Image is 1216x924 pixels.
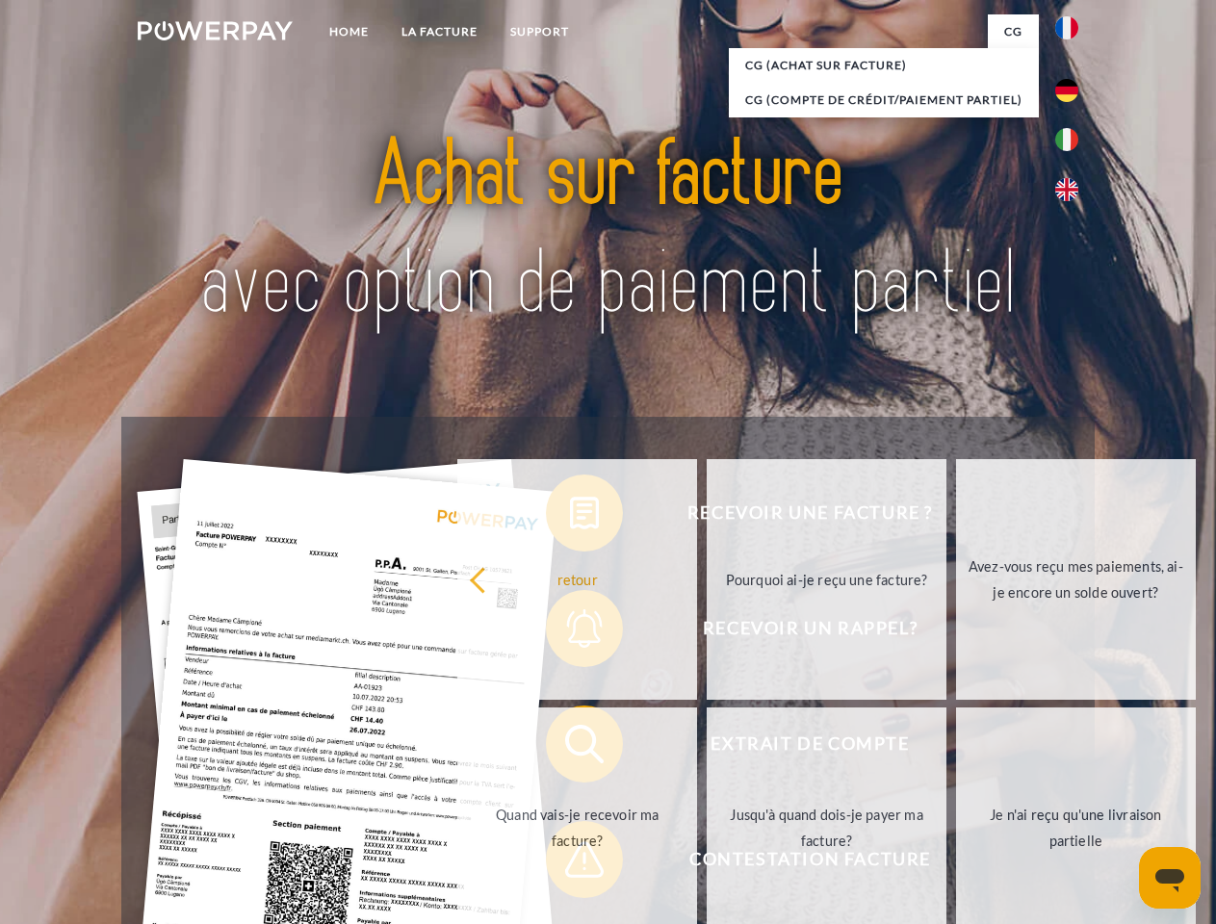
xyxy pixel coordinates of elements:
[494,14,585,49] a: Support
[1055,178,1078,201] img: en
[718,566,935,592] div: Pourquoi ai-je reçu une facture?
[729,83,1039,117] a: CG (Compte de crédit/paiement partiel)
[385,14,494,49] a: LA FACTURE
[469,802,686,854] div: Quand vais-je recevoir ma facture?
[184,92,1032,369] img: title-powerpay_fr.svg
[956,459,1196,700] a: Avez-vous reçu mes paiements, ai-je encore un solde ouvert?
[138,21,293,40] img: logo-powerpay-white.svg
[718,802,935,854] div: Jusqu'à quand dois-je payer ma facture?
[968,802,1184,854] div: Je n'ai reçu qu'une livraison partielle
[1055,128,1078,151] img: it
[988,14,1039,49] a: CG
[1055,79,1078,102] img: de
[469,566,686,592] div: retour
[968,553,1184,605] div: Avez-vous reçu mes paiements, ai-je encore un solde ouvert?
[729,48,1039,83] a: CG (achat sur facture)
[313,14,385,49] a: Home
[1055,16,1078,39] img: fr
[1139,847,1201,909] iframe: Bouton de lancement de la fenêtre de messagerie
